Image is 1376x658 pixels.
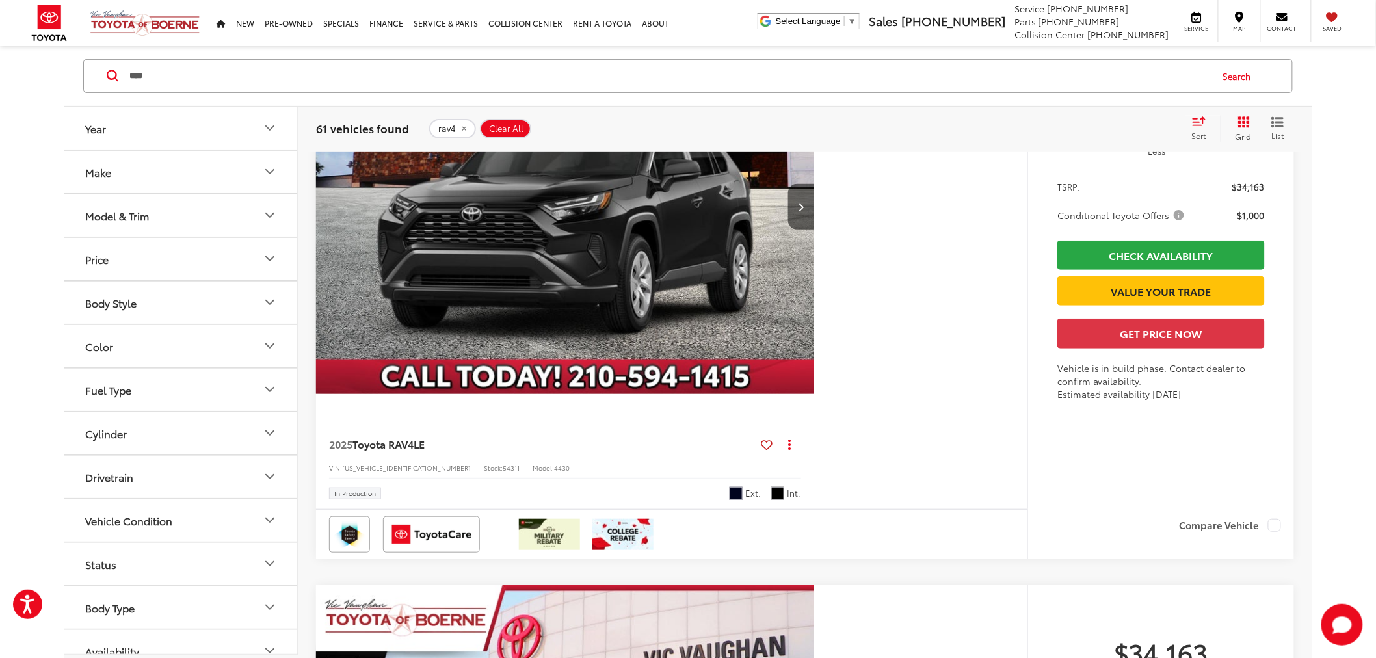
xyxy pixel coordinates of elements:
button: MakeMake [64,151,298,193]
img: /static/brand-toyota/National_Assets/toyota-military-rebate.jpeg?height=48 [519,519,580,550]
span: Sort [1192,130,1206,141]
span: Midnight Black Metallic [730,487,743,500]
label: Compare Vehicle [1179,519,1281,532]
div: Vehicle Condition [262,513,278,529]
div: Model & Trim [262,208,278,224]
span: dropdown dots [788,439,791,449]
div: Price [85,253,109,265]
span: [PHONE_NUMBER] [1039,15,1120,28]
div: Vehicle is in build phase. Contact dealer to confirm availability. Estimated availability [DATE] [1057,362,1265,401]
svg: Start Chat [1321,604,1363,646]
span: Map [1225,24,1254,33]
img: 2025 Toyota RAV4 LE FWD [315,20,815,395]
span: 61 vehicles found [316,120,409,136]
span: Ext. [746,487,761,499]
span: Contact [1267,24,1297,33]
span: Stock: [484,463,503,473]
input: Search by Make, Model, or Keyword [128,60,1211,92]
button: PricePrice [64,238,298,280]
span: Toyota RAV4 [352,436,414,451]
span: [PHONE_NUMBER] [1048,2,1129,15]
a: 2025Toyota RAV4LE [329,437,756,451]
div: Color [262,339,278,354]
button: StatusStatus [64,543,298,585]
div: Status [85,558,116,570]
span: TSRP: [1057,180,1080,193]
button: remove rav4 [429,119,476,138]
span: 54311 [503,463,520,473]
img: Vic Vaughan Toyota of Boerne [90,10,200,36]
span: rav4 [438,124,456,134]
button: List View [1262,116,1294,142]
button: Clear All [480,119,531,138]
span: $1,000 [1237,209,1265,222]
button: Next image [788,184,814,230]
span: Less [1148,145,1166,157]
span: Service [1182,24,1211,33]
span: Int. [787,487,801,499]
button: ColorColor [64,325,298,367]
span: VIN: [329,463,342,473]
a: Check Availability [1057,241,1265,270]
span: In Production [334,490,376,497]
span: Conditional Toyota Offers [1057,209,1187,222]
button: CylinderCylinder [64,412,298,454]
span: Saved [1318,24,1347,33]
span: Black Fabric [771,487,784,500]
div: Make [262,164,278,180]
div: Fuel Type [85,384,131,396]
img: ToyotaCare Vic Vaughan Toyota of Boerne Boerne TX [386,519,477,550]
div: Body Style [85,296,137,309]
button: Vehicle ConditionVehicle Condition [64,499,298,542]
div: Cylinder [85,427,127,440]
div: Status [262,557,278,572]
button: Actions [778,433,801,456]
span: 4430 [554,463,570,473]
div: Fuel Type [262,382,278,398]
div: Price [262,252,278,267]
button: Search [1211,60,1270,92]
div: Year [262,121,278,137]
div: Model & Trim [85,209,149,222]
img: Toyota Safety Sense Vic Vaughan Toyota of Boerne Boerne TX [332,519,367,550]
button: Select sort value [1185,116,1221,142]
a: 2025 Toyota RAV4 LE FWD2025 Toyota RAV4 LE FWD2025 Toyota RAV4 LE FWD2025 Toyota RAV4 LE FWD [315,20,815,394]
span: [PHONE_NUMBER] [1088,28,1169,41]
span: Grid [1236,131,1252,142]
span: Collision Center [1014,28,1085,41]
button: Body StyleBody Style [64,282,298,324]
button: Get Price Now [1057,319,1265,348]
div: Body Style [262,295,278,311]
div: Vehicle Condition [85,514,172,527]
span: Clear All [489,124,523,134]
button: Conditional Toyota Offers [1057,209,1189,222]
div: Make [85,166,111,178]
span: Parts [1014,15,1036,28]
span: List [1271,130,1284,141]
div: Drivetrain [262,469,278,485]
span: Model: [533,463,554,473]
div: Color [85,340,113,352]
div: 2025 Toyota RAV4 LE 0 [315,20,815,394]
span: [US_VEHICLE_IDENTIFICATION_NUMBER] [342,463,471,473]
span: Sales [869,12,898,29]
span: Select Language [776,16,841,26]
span: [PHONE_NUMBER] [901,12,1005,29]
a: Value Your Trade [1057,276,1265,306]
span: 2025 [329,436,352,451]
div: Body Type [85,601,135,614]
button: Grid View [1221,116,1262,142]
div: Body Type [262,600,278,616]
div: Availability [85,645,139,657]
button: Toggle Chat Window [1321,604,1363,646]
div: Drivetrain [85,471,133,483]
div: Year [85,122,106,135]
span: $34,163 [1232,180,1265,193]
button: DrivetrainDrivetrain [64,456,298,498]
img: /static/brand-toyota/National_Assets/toyota-college-grad.jpeg?height=48 [592,519,654,550]
span: Service [1014,2,1045,15]
button: Fuel TypeFuel Type [64,369,298,411]
a: Select Language​ [776,16,856,26]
